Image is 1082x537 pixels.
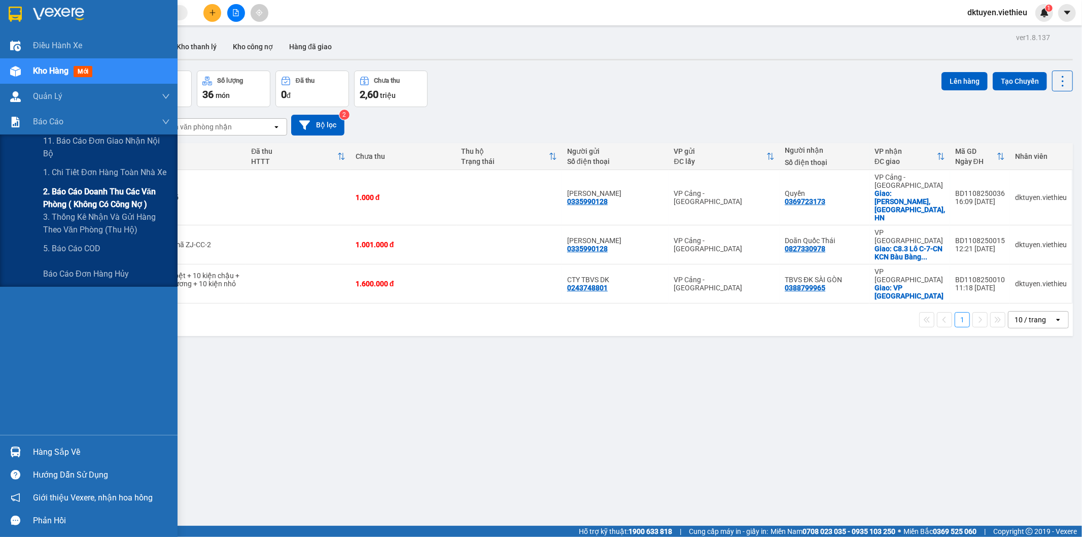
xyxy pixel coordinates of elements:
button: file-add [227,4,245,22]
strong: 0369 525 060 [933,527,976,535]
div: VP Cảng - [GEOGRAPHIC_DATA] [674,276,775,292]
span: plus [209,9,216,16]
th: Toggle SortBy [869,143,950,170]
div: Thu hộ [462,147,549,155]
th: Toggle SortBy [246,143,351,170]
div: Phản hồi [33,513,170,528]
button: Đã thu0đ [275,71,349,107]
span: ⚪️ [898,529,901,533]
span: 3. Thống kê nhận và gửi hàng theo văn phòng (thu hộ) [43,211,170,236]
div: Nam- Hồng Vận [567,189,664,197]
div: VP gửi [674,147,767,155]
div: 1.600.000 đ [356,280,451,288]
span: Cung cấp máy in - giấy in: [689,526,768,537]
div: VP Cảng - [GEOGRAPHIC_DATA] [674,189,775,206]
div: 0827330978 [785,245,825,253]
sup: 1 [1045,5,1053,12]
span: Miền Nam [771,526,895,537]
div: Ghi chú [150,157,241,165]
span: down [162,92,170,100]
div: Số lượng [217,77,243,84]
span: aim [256,9,263,16]
th: Toggle SortBy [950,143,1010,170]
div: VP nhận [875,147,937,155]
div: Số điện thoại [785,158,864,166]
div: Nhân viên [1015,152,1067,160]
div: dktuyen.viethieu [1015,280,1067,288]
div: Hướng dẫn sử dụng [33,467,170,483]
span: message [11,516,20,525]
span: Điều hành xe [33,39,82,52]
span: 0 [281,88,287,100]
div: Mã GD [955,147,997,155]
span: 2,60 [360,88,378,100]
span: 11. Báo cáo đơn giao nhận nội bộ [43,135,170,160]
div: Đã thu [296,77,315,84]
img: solution-icon [10,117,21,127]
span: down [162,118,170,126]
th: Toggle SortBy [669,143,780,170]
div: Chưa thu [356,152,451,160]
div: ver 1.8.137 [1016,32,1050,43]
div: Giao: VP Sài Gòn [875,284,945,300]
div: 0335990128 [567,245,608,253]
div: ĐC lấy [674,157,767,165]
div: BD1108250015 [955,237,1005,245]
img: warehouse-icon [10,41,21,51]
span: caret-down [1063,8,1072,17]
span: triệu [380,91,396,99]
span: 5. Báo cáo COD [43,242,100,255]
div: BD1108250036 [955,189,1005,197]
button: caret-down [1058,4,1076,22]
div: 0243748801 [567,284,608,292]
div: 12:21 [DATE] [955,245,1005,253]
div: VP [GEOGRAPHIC_DATA] [875,228,945,245]
span: Miền Bắc [903,526,976,537]
div: BD1108250010 [955,276,1005,284]
span: Hỗ trợ kỹ thuật: [579,526,672,537]
span: | [984,526,986,537]
button: aim [251,4,268,22]
img: logo-vxr [9,7,22,22]
div: Tên món [150,147,241,155]
div: Số điện thoại [567,157,664,165]
div: Người gửi [567,147,664,155]
svg: open [1054,316,1062,324]
div: 16:09 [DATE] [955,197,1005,206]
span: Báo cáo đơn hàng hủy [43,267,129,280]
span: mới [74,66,92,77]
div: 10 / trang [1015,315,1046,325]
button: 1 [955,312,970,327]
span: Báo cáo [33,115,63,128]
img: warehouse-icon [10,66,21,77]
div: Ngày ĐH [955,157,997,165]
div: Quyền [785,189,864,197]
button: Lên hàng [941,72,988,90]
span: Giới thiệu Vexere, nhận hoa hồng [33,491,153,504]
div: 0388799965 [785,284,825,292]
div: Người nhận [785,146,864,154]
div: dktuyen.viethieu [1015,241,1067,249]
div: CTY TBVS DK [567,276,664,284]
button: Số lượng36món [197,71,270,107]
div: 10 kiện bệt + 10 kiện chậu + 2 kiện gương + 10 kiện nhỏ TBVS [150,272,241,296]
div: 0369723173 [785,197,825,206]
span: copyright [1026,528,1033,535]
div: 1.001.000 đ [356,241,451,249]
button: Kho thanh lý [168,35,225,59]
span: file-add [232,9,239,16]
div: TBVS ĐK SÀI GÒN [785,276,864,284]
div: Trạng thái [462,157,549,165]
div: Hàng sắp về [33,445,170,460]
strong: 1900 633 818 [629,527,672,535]
th: Toggle SortBy [457,143,563,170]
div: 1.000 đ [356,193,451,202]
span: đ [287,91,291,99]
div: dktuyen.viethieu [1015,193,1067,202]
div: VP [GEOGRAPHIC_DATA] [875,267,945,284]
span: ... [921,253,927,261]
button: plus [203,4,221,22]
button: Hàng đã giao [281,35,340,59]
div: Chọn văn phòng nhận [162,122,232,132]
sup: 2 [339,110,350,120]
